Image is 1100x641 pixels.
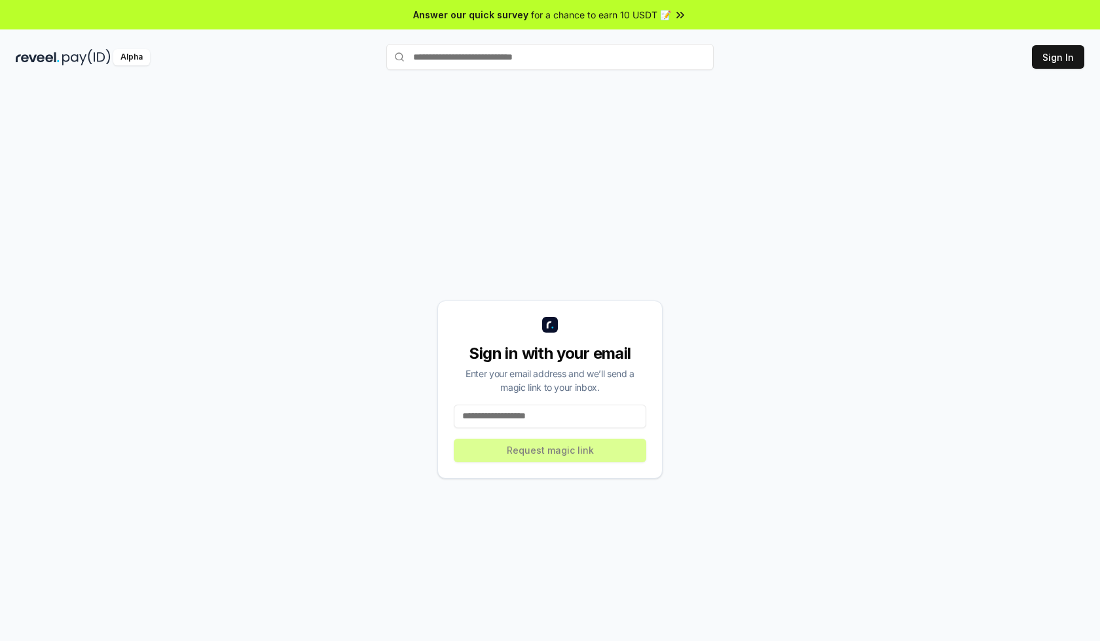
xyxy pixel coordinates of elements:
[454,367,646,394] div: Enter your email address and we’ll send a magic link to your inbox.
[16,49,60,65] img: reveel_dark
[62,49,111,65] img: pay_id
[113,49,150,65] div: Alpha
[1032,45,1084,69] button: Sign In
[454,343,646,364] div: Sign in with your email
[413,8,528,22] span: Answer our quick survey
[542,317,558,333] img: logo_small
[531,8,671,22] span: for a chance to earn 10 USDT 📝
